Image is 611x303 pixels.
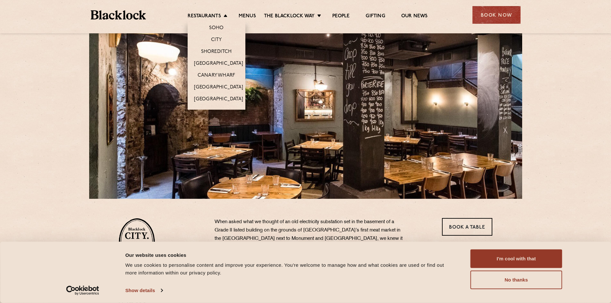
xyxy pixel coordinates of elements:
[125,251,456,259] div: Our website uses cookies
[125,261,456,277] div: We use cookies to personalise content and improve your experience. You're welcome to manage how a...
[201,49,232,56] a: Shoreditch
[209,25,224,32] a: Soho
[55,286,111,295] a: Usercentrics Cookiebot - opens in a new window
[264,13,315,20] a: The Blacklock Way
[332,13,350,20] a: People
[471,249,562,268] button: I'm cool with that
[471,271,562,289] button: No thanks
[125,286,163,295] a: Show details
[91,10,146,20] img: BL_Textured_Logo-footer-cropped.svg
[194,61,243,68] a: [GEOGRAPHIC_DATA]
[472,6,521,24] div: Book Now
[211,37,222,44] a: City
[194,84,243,91] a: [GEOGRAPHIC_DATA]
[366,13,385,20] a: Gifting
[401,13,428,20] a: Our News
[239,13,256,20] a: Menus
[198,72,235,80] a: Canary Wharf
[215,218,404,276] p: When asked what we thought of an old electricity substation set in the basement of a Grade II lis...
[442,218,492,236] a: Book a Table
[119,218,155,266] img: City-stamp-default.svg
[194,96,243,103] a: [GEOGRAPHIC_DATA]
[188,13,221,20] a: Restaurants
